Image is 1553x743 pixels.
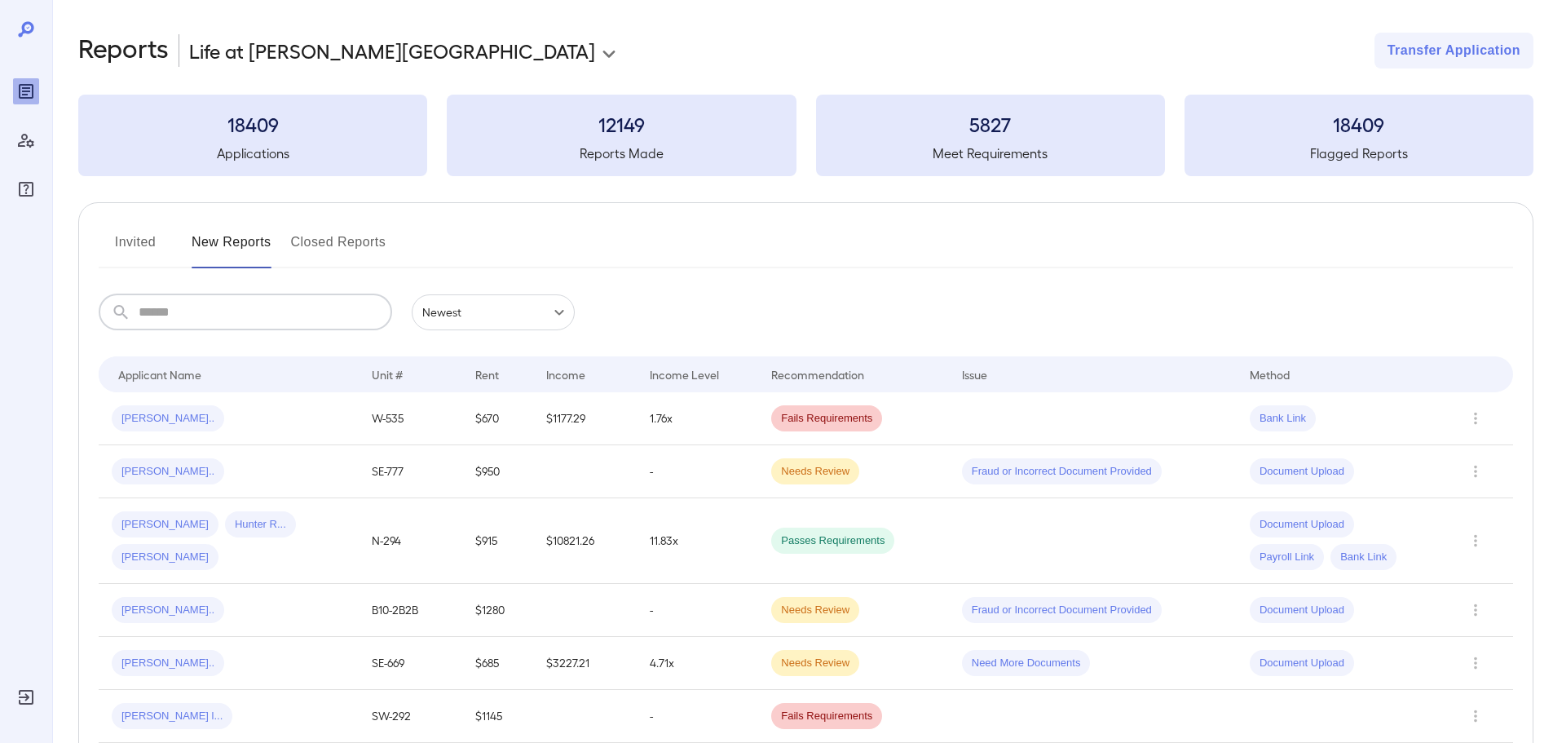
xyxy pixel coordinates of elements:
button: Row Actions [1463,597,1489,623]
div: Newest [412,294,575,330]
span: [PERSON_NAME] l... [112,709,232,724]
div: Manage Users [13,127,39,153]
td: W-535 [359,392,462,445]
td: 1.76x [637,392,758,445]
button: Closed Reports [291,229,386,268]
span: Document Upload [1250,656,1354,671]
span: Bank Link [1330,550,1396,565]
div: Recommendation [771,365,864,384]
button: Row Actions [1463,458,1489,484]
span: [PERSON_NAME].. [112,603,224,618]
span: Hunter R... [225,517,296,533]
td: 4.71x [637,637,758,690]
button: Invited [99,229,172,268]
td: SW-292 [359,690,462,743]
span: Fraud or Incorrect Document Provided [962,603,1162,618]
span: [PERSON_NAME] [112,517,218,533]
div: Method [1250,365,1290,384]
td: $950 [462,445,533,498]
td: $1177.29 [533,392,637,445]
td: $915 [462,498,533,584]
td: $1145 [462,690,533,743]
span: Document Upload [1250,517,1354,533]
div: Rent [475,365,501,384]
span: Payroll Link [1250,550,1324,565]
summary: 18409Applications12149Reports Made5827Meet Requirements18409Flagged Reports [78,95,1533,176]
span: Needs Review [771,603,859,618]
div: Income [546,365,585,384]
div: Unit # [372,365,403,384]
span: Bank Link [1250,411,1316,427]
div: FAQ [13,176,39,202]
span: Fails Requirements [771,709,882,724]
span: Document Upload [1250,603,1354,618]
td: - [637,584,758,637]
td: $685 [462,637,533,690]
h5: Reports Made [447,144,796,163]
button: Row Actions [1463,703,1489,729]
td: - [637,445,758,498]
td: B10-2B2B [359,584,462,637]
span: [PERSON_NAME] [112,550,218,565]
td: - [637,690,758,743]
button: New Reports [192,229,271,268]
td: SE-777 [359,445,462,498]
span: [PERSON_NAME].. [112,411,224,427]
span: [PERSON_NAME].. [112,464,224,480]
button: Row Actions [1463,405,1489,431]
h5: Flagged Reports [1185,144,1533,163]
span: Need More Documents [962,656,1091,671]
span: Needs Review [771,464,859,480]
div: Log Out [13,684,39,710]
h5: Applications [78,144,427,163]
td: 11.83x [637,498,758,584]
span: [PERSON_NAME].. [112,656,224,671]
button: Transfer Application [1374,33,1533,69]
button: Row Actions [1463,528,1489,554]
span: Fraud or Incorrect Document Provided [962,464,1162,480]
span: Document Upload [1250,464,1354,480]
h5: Meet Requirements [816,144,1165,163]
td: $1280 [462,584,533,637]
button: Row Actions [1463,650,1489,676]
div: Reports [13,78,39,104]
div: Applicant Name [118,365,201,384]
h3: 12149 [447,111,796,137]
h2: Reports [78,33,169,69]
td: SE-669 [359,637,462,690]
div: Income Level [650,365,719,384]
td: N-294 [359,498,462,584]
span: Needs Review [771,656,859,671]
td: $10821.26 [533,498,637,584]
h3: 5827 [816,111,1165,137]
span: Passes Requirements [771,533,894,549]
h3: 18409 [1185,111,1533,137]
p: Life at [PERSON_NAME][GEOGRAPHIC_DATA] [189,38,595,64]
h3: 18409 [78,111,427,137]
td: $670 [462,392,533,445]
td: $3227.21 [533,637,637,690]
div: Issue [962,365,988,384]
span: Fails Requirements [771,411,882,427]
